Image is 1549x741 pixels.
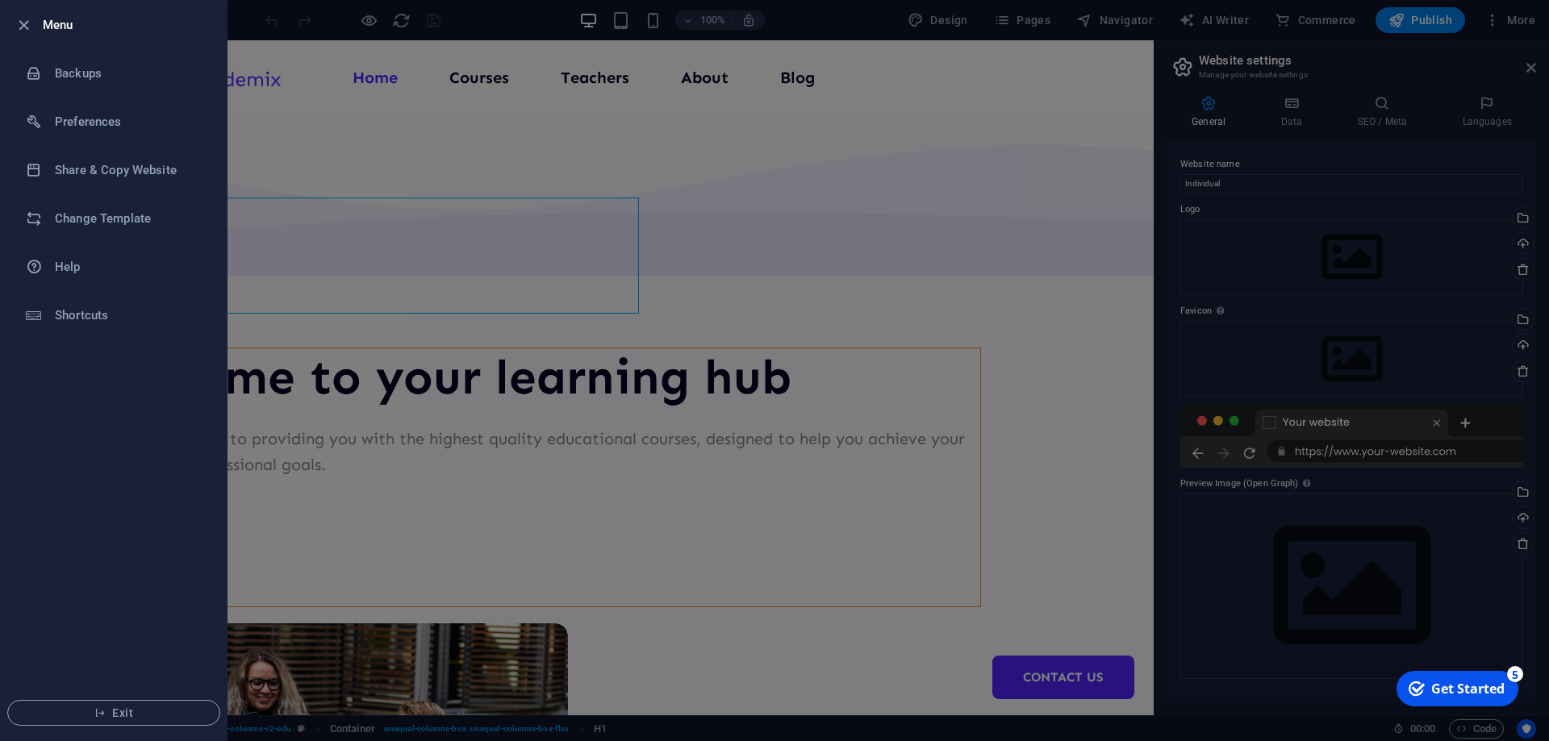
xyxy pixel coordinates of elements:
h6: Backups [55,64,204,83]
h6: Preferences [55,112,204,131]
button: Exit [7,700,220,726]
span: Exit [21,706,207,719]
div: Get Started [44,15,117,33]
div: 5 [119,2,136,18]
div: Get Started 5 items remaining, 0% complete [9,6,131,42]
h6: Share & Copy Website [55,160,204,180]
h6: Help [55,257,204,277]
a: Help [1,243,227,291]
h6: Menu [43,15,214,35]
h6: Shortcuts [55,306,204,325]
h6: Change Template [55,209,204,228]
